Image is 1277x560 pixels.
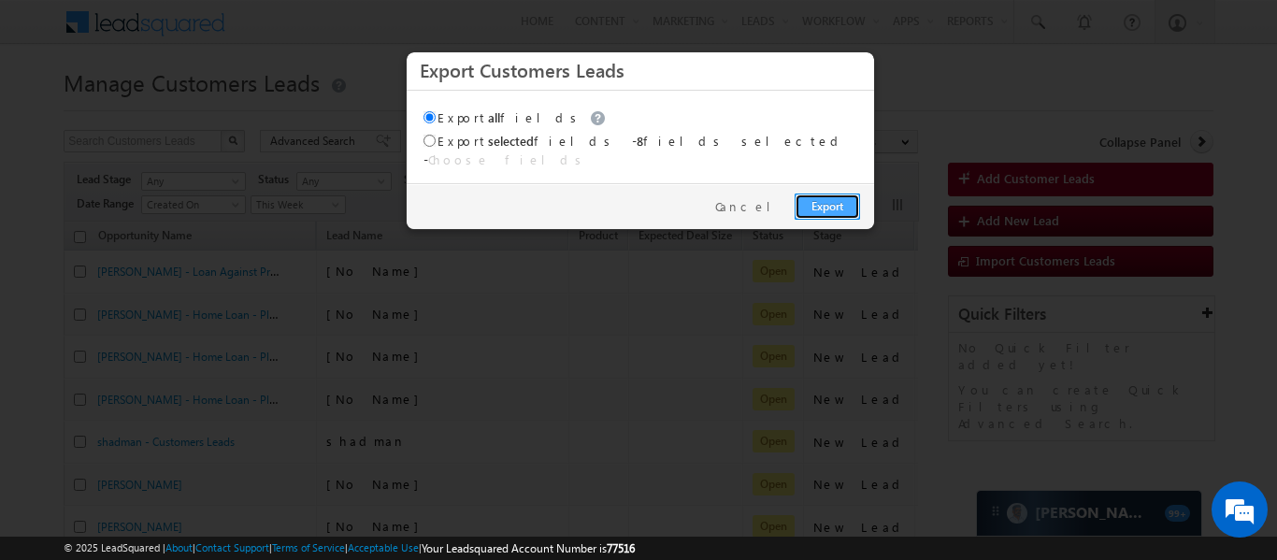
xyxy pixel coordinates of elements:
span: © 2025 LeadSquared | | | | | [64,539,635,557]
a: Contact Support [195,541,269,553]
span: 77516 [607,541,635,555]
div: Leave a message [97,98,314,122]
a: Cancel [715,198,785,215]
span: all [488,109,500,125]
span: 8 [637,133,643,149]
span: selected [488,133,534,149]
a: Export [795,194,860,220]
a: Choose fields [428,151,588,167]
input: Exportallfields [423,111,436,123]
input: Exportselectedfields [423,135,436,147]
span: - fields selected [632,133,845,149]
h3: Export Customers Leads [420,53,861,86]
img: d_60004797649_company_0_60004797649 [32,98,79,122]
span: - [423,151,588,167]
label: Export fields [423,133,617,149]
div: Minimize live chat window [307,9,352,54]
a: Terms of Service [272,541,345,553]
a: Acceptable Use [348,541,419,553]
em: Submit [274,432,339,457]
a: About [165,541,193,553]
textarea: Type your message and click 'Submit' [24,173,341,416]
label: Export fields [423,109,610,125]
span: Your Leadsquared Account Number is [422,541,635,555]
